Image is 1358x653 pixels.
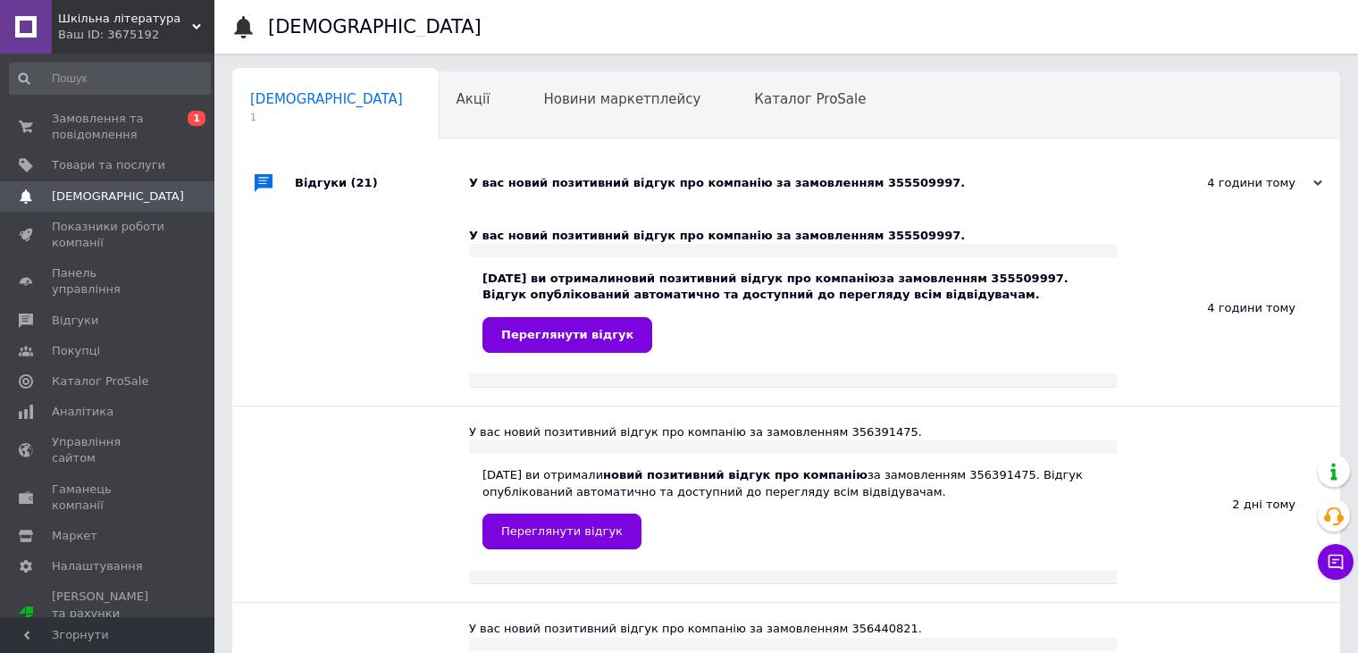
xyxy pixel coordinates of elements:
[482,271,1103,352] div: [DATE] ви отримали за замовленням 355509997. Відгук опублікований автоматично та доступний до пер...
[469,175,1144,191] div: У вас новий позитивний відгук про компанію за замовленням 355509997.
[52,188,184,205] span: [DEMOGRAPHIC_DATA]
[52,589,165,638] span: [PERSON_NAME] та рахунки
[482,467,1103,548] div: [DATE] ви отримали за замовленням 356391475. Відгук опублікований автоматично та доступний до пер...
[52,481,165,514] span: Гаманець компанії
[501,524,623,538] span: Переглянути відгук
[469,621,1117,637] div: У вас новий позитивний відгук про компанію за замовленням 356440821.
[1144,175,1322,191] div: 4 години тому
[295,156,469,210] div: Відгуки
[52,528,97,544] span: Маркет
[52,219,165,251] span: Показники роботи компанії
[482,317,652,353] a: Переглянути відгук
[268,16,482,38] h1: [DEMOGRAPHIC_DATA]
[469,424,1117,440] div: У вас новий позитивний відгук про компанію за замовленням 356391475.
[52,157,165,173] span: Товари та послуги
[9,63,211,95] input: Пошук
[52,313,98,329] span: Відгуки
[52,404,113,420] span: Аналітика
[58,27,214,43] div: Ваш ID: 3675192
[52,265,165,297] span: Панель управління
[457,91,490,107] span: Акції
[616,272,880,285] b: новий позитивний відгук про компанію
[52,343,100,359] span: Покупці
[482,514,641,549] a: Переглянути відгук
[754,91,866,107] span: Каталог ProSale
[188,111,205,126] span: 1
[58,11,192,27] span: Шкільна література
[52,558,143,574] span: Налаштування
[250,111,403,124] span: 1
[351,176,378,189] span: (21)
[501,328,633,341] span: Переглянути відгук
[469,228,1117,244] div: У вас новий позитивний відгук про компанію за замовленням 355509997.
[543,91,700,107] span: Новини маркетплейсу
[1117,210,1340,406] div: 4 години тому
[52,111,165,143] span: Замовлення та повідомлення
[603,468,868,481] b: новий позитивний відгук про компанію
[52,373,148,389] span: Каталог ProSale
[1318,544,1354,580] button: Чат з покупцем
[1117,406,1340,602] div: 2 дні тому
[250,91,403,107] span: [DEMOGRAPHIC_DATA]
[52,434,165,466] span: Управління сайтом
